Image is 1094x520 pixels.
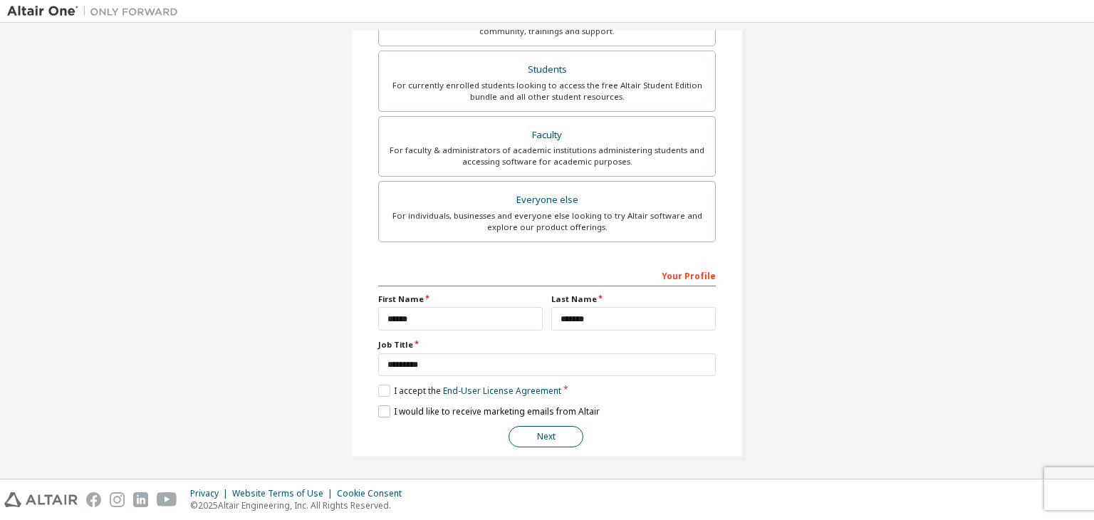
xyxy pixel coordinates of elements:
[337,488,410,499] div: Cookie Consent
[378,385,561,397] label: I accept the
[387,80,707,103] div: For currently enrolled students looking to access the free Altair Student Edition bundle and all ...
[378,293,543,305] label: First Name
[378,339,716,350] label: Job Title
[86,492,101,507] img: facebook.svg
[7,4,185,19] img: Altair One
[378,264,716,286] div: Your Profile
[378,405,600,417] label: I would like to receive marketing emails from Altair
[4,492,78,507] img: altair_logo.svg
[133,492,148,507] img: linkedin.svg
[509,426,583,447] button: Next
[190,499,410,511] p: © 2025 Altair Engineering, Inc. All Rights Reserved.
[110,492,125,507] img: instagram.svg
[387,210,707,233] div: For individuals, businesses and everyone else looking to try Altair software and explore our prod...
[443,385,561,397] a: End-User License Agreement
[387,125,707,145] div: Faculty
[387,190,707,210] div: Everyone else
[387,145,707,167] div: For faculty & administrators of academic institutions administering students and accessing softwa...
[190,488,232,499] div: Privacy
[551,293,716,305] label: Last Name
[387,60,707,80] div: Students
[157,492,177,507] img: youtube.svg
[232,488,337,499] div: Website Terms of Use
